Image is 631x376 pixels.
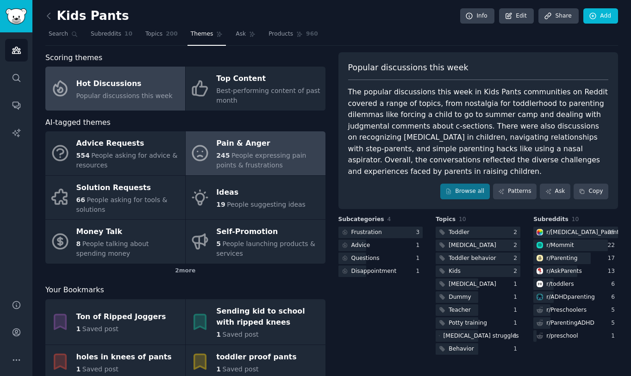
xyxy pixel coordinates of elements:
a: Themes [187,27,226,46]
div: r/ ParentingADHD [546,319,594,327]
a: Questions1 [338,253,423,264]
span: People asking for advice & resources [76,152,178,169]
div: r/ AskParents [546,267,582,276]
div: 25 [607,228,618,237]
div: 1 [416,254,423,263]
a: r/preschool1 [533,330,618,342]
span: 960 [306,30,318,38]
div: Teacher [449,306,471,314]
span: 1 [216,331,221,338]
div: Behavior [449,345,474,353]
a: Add [583,8,618,24]
a: Pain & Anger245People expressing pain points & frustrations [186,131,325,175]
span: Saved post [82,365,119,373]
a: Potty training1 [436,317,520,329]
a: Mommitr/Mommit22 [533,240,618,251]
a: Share [538,8,578,24]
div: r/ Parenting [546,254,577,263]
div: Potty training [449,319,487,327]
span: Ask [236,30,246,38]
div: Frustration [351,228,382,237]
div: Questions [351,254,380,263]
a: Info [460,8,494,24]
span: Subreddits [91,30,121,38]
h2: Kids Pants [45,9,129,24]
div: Money Talk [76,225,181,240]
a: Disappointment1 [338,265,423,277]
div: 1 [513,306,520,314]
span: 1 [76,365,81,373]
a: AskParentsr/AskParents13 [533,265,618,277]
a: Hot DiscussionsPopular discussions this week [45,67,185,111]
div: Ideas [216,185,306,200]
div: 2 [513,254,520,263]
a: Search [45,27,81,46]
span: Popular discussions this week [76,92,173,99]
img: ADHDparenting [537,294,543,300]
a: Dummy1 [436,291,520,303]
span: Topics [436,216,456,224]
div: Pain & Anger [216,136,320,151]
div: Self-Promotion [216,225,320,240]
a: Advice Requests554People asking for advice & resources [45,131,185,175]
img: Parenting [537,255,543,261]
span: 8 [76,240,81,247]
a: Kids2 [436,265,520,277]
span: 10 [572,216,579,222]
span: Saved post [223,331,259,338]
button: Copy [574,184,608,199]
div: 2 [513,241,520,250]
div: toddler proof pants [216,350,296,364]
a: Ask [232,27,259,46]
div: 2 more [45,264,325,278]
div: Hot Discussions [76,76,173,91]
span: 200 [166,30,178,38]
div: [MEDICAL_DATA] struggles [444,332,519,340]
div: 5 [611,319,618,327]
a: r/Preschoolers5 [533,304,618,316]
div: Dummy [449,293,471,302]
a: Money Talk8People talking about spending money [45,220,185,264]
span: 245 [216,152,230,159]
a: Products960 [265,27,321,46]
div: r/ [MEDICAL_DATA]_Parenting [546,228,628,237]
a: Edit [499,8,534,24]
a: Autism_Parentingr/[MEDICAL_DATA]_Parenting25 [533,227,618,238]
a: Patterns [493,184,537,199]
div: Ton of Ripped Joggers [76,309,166,324]
span: 10 [125,30,132,38]
span: People expressing pain points & frustrations [216,152,306,169]
div: 22 [607,241,618,250]
div: 1 [513,280,520,289]
span: 5 [216,240,221,247]
a: Ideas19People suggesting ideas [186,176,325,220]
span: AI-tagged themes [45,117,111,129]
div: 1 [416,241,423,250]
a: Ask [540,184,570,199]
div: 1 [513,319,520,327]
img: Mommit [537,242,543,248]
div: 17 [607,254,618,263]
img: toddlers [537,281,543,287]
div: holes in knees of pants [76,350,172,364]
a: Top ContentBest-performing content of past month [186,67,325,111]
a: Subreddits10 [87,27,136,46]
span: Popular discussions this week [348,62,469,74]
span: Best-performing content of past month [216,87,320,104]
a: Ton of Ripped Joggers1Saved post [45,299,185,345]
div: r/ Preschoolers [546,306,587,314]
div: 2 [513,267,520,276]
div: 1 [611,332,618,340]
div: 1 [513,332,520,340]
div: The popular discussions this week in Kids Pants communities on Reddit covered a range of topics, ... [348,86,609,177]
span: People suggesting ideas [227,201,306,208]
div: Advice [351,241,370,250]
div: Solution Requests [76,180,181,195]
div: 3 [416,228,423,237]
span: 554 [76,152,90,159]
img: AskParents [537,268,543,274]
div: 1 [513,293,520,302]
span: Products [269,30,293,38]
div: Toddler [449,228,469,237]
div: 2 [513,228,520,237]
